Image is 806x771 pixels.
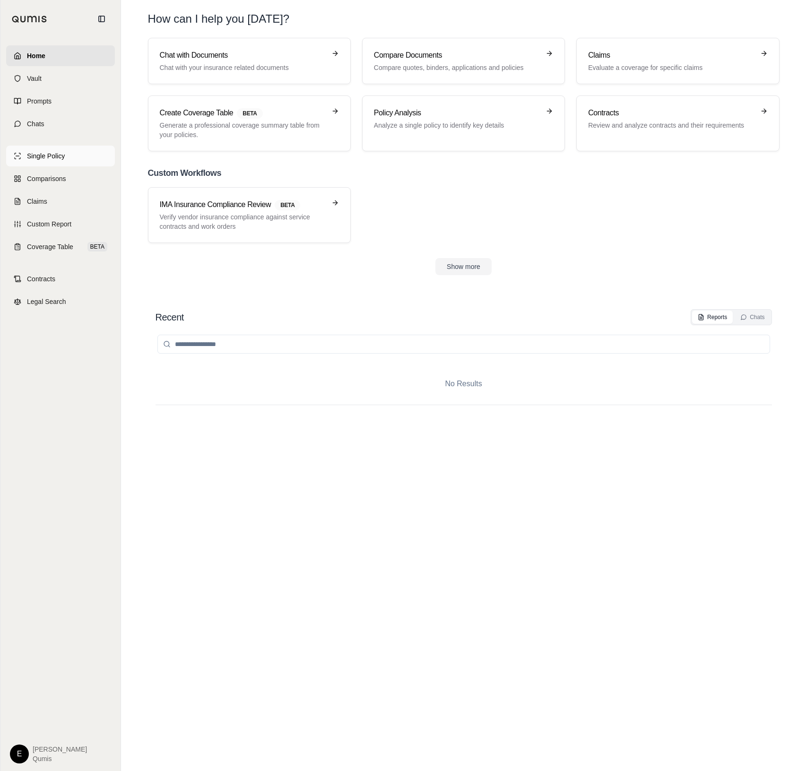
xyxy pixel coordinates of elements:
h3: Contracts [588,107,754,119]
button: Show more [435,258,492,275]
button: Reports [692,311,733,324]
span: BETA [87,242,107,251]
p: Verify vendor insurance compliance against service contracts and work orders [160,212,326,231]
div: No Results [156,363,772,405]
h3: Compare Documents [374,50,540,61]
h3: Claims [588,50,754,61]
span: Qumis [33,754,87,763]
span: BETA [237,108,262,119]
a: Single Policy [6,146,115,166]
a: Custom Report [6,214,115,234]
a: Coverage TableBETA [6,236,115,257]
span: Home [27,51,45,61]
h3: Policy Analysis [374,107,540,119]
span: Prompts [27,96,52,106]
p: Review and analyze contracts and their requirements [588,121,754,130]
span: Custom Report [27,219,71,229]
a: Create Coverage TableBETAGenerate a professional coverage summary table from your policies. [148,95,351,151]
p: Chat with your insurance related documents [160,63,326,72]
p: Evaluate a coverage for specific claims [588,63,754,72]
span: Contracts [27,274,55,284]
span: Chats [27,119,44,129]
p: Analyze a single policy to identify key details [374,121,540,130]
span: Single Policy [27,151,65,161]
a: Compare DocumentsCompare quotes, binders, applications and policies [362,38,565,84]
a: Prompts [6,91,115,112]
a: Vault [6,68,115,89]
h3: IMA Insurance Compliance Review [160,199,326,210]
h2: Custom Workflows [148,166,780,180]
button: Chats [735,311,770,324]
a: ClaimsEvaluate a coverage for specific claims [576,38,779,84]
a: Chats [6,113,115,134]
a: Comparisons [6,168,115,189]
h3: Create Coverage Table [160,107,326,119]
span: Coverage Table [27,242,73,251]
p: Compare quotes, binders, applications and policies [374,63,540,72]
div: E [10,745,29,763]
span: Legal Search [27,297,66,306]
h3: Chat with Documents [160,50,326,61]
button: Collapse sidebar [94,11,109,26]
a: Home [6,45,115,66]
p: Generate a professional coverage summary table from your policies. [160,121,326,139]
a: Chat with DocumentsChat with your insurance related documents [148,38,351,84]
a: Policy AnalysisAnalyze a single policy to identify key details [362,95,565,151]
div: Chats [740,313,764,321]
h2: Recent [156,311,184,324]
span: Vault [27,74,42,83]
span: BETA [275,200,300,210]
h1: How can I help you [DATE]? [148,11,290,26]
span: [PERSON_NAME] [33,745,87,754]
a: Legal Search [6,291,115,312]
a: Contracts [6,269,115,289]
img: Qumis Logo [12,16,47,23]
a: Claims [6,191,115,212]
div: Reports [698,313,727,321]
span: Comparisons [27,174,66,183]
a: ContractsReview and analyze contracts and their requirements [576,95,779,151]
a: IMA Insurance Compliance ReviewBETAVerify vendor insurance compliance against service contracts a... [148,187,351,243]
span: Claims [27,197,47,206]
